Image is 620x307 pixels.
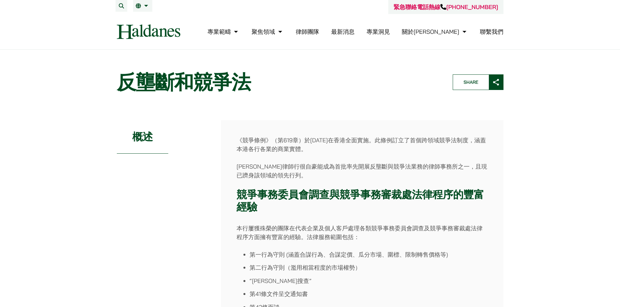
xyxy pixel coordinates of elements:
[402,28,468,35] a: 關於何敦
[117,70,442,94] h1: 反壟斷和競爭法
[412,188,453,201] a: 法律程序
[250,289,488,298] li: 第41條文件呈交通知書
[207,28,240,35] a: 專業範疇
[237,162,488,180] p: [PERSON_NAME]律師行很自豪能成為首批率先開展反壟斷與競爭法業務的律師事務所之一，且現已躋身該領域的領先行列。
[393,3,498,11] a: 緊急聯絡電話熱線[PHONE_NUMBER]
[250,263,488,272] li: 第二行為守則（濫用相當程度的市場權勢）
[480,28,503,35] a: 聯繫我們
[237,188,484,214] strong: 競爭事務委員會調查與競爭事務審裁處 的豐富經驗
[366,28,390,35] a: 專業洞見
[252,28,284,35] a: 聚焦領域
[453,74,503,90] button: Share
[117,24,180,39] img: Logo of Haldanes
[250,250,488,259] li: 第一行為守則 (涵蓋合謀行為、合謀定價、瓜分市場、圍標、限制轉售價格等)
[250,276,488,285] li: “[PERSON_NAME]搜查”
[331,28,354,35] a: 最新消息
[237,136,488,153] p: 《競爭條例》（第619章）於[DATE]在香港全面實施。此條例訂立了首個跨領域競爭法制度，涵蓋本港各行各業的商業實體。
[296,28,319,35] a: 律師團隊
[117,120,169,154] h2: 概述
[237,224,488,241] p: 本行屢獲殊榮的團隊在代表企業及個人客戶處理各類競爭事務委員會調查及競爭事務審裁處法律程序方面擁有豐富的經驗。法律服務範圍包括：
[136,3,150,8] a: 繁
[453,75,489,90] span: Share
